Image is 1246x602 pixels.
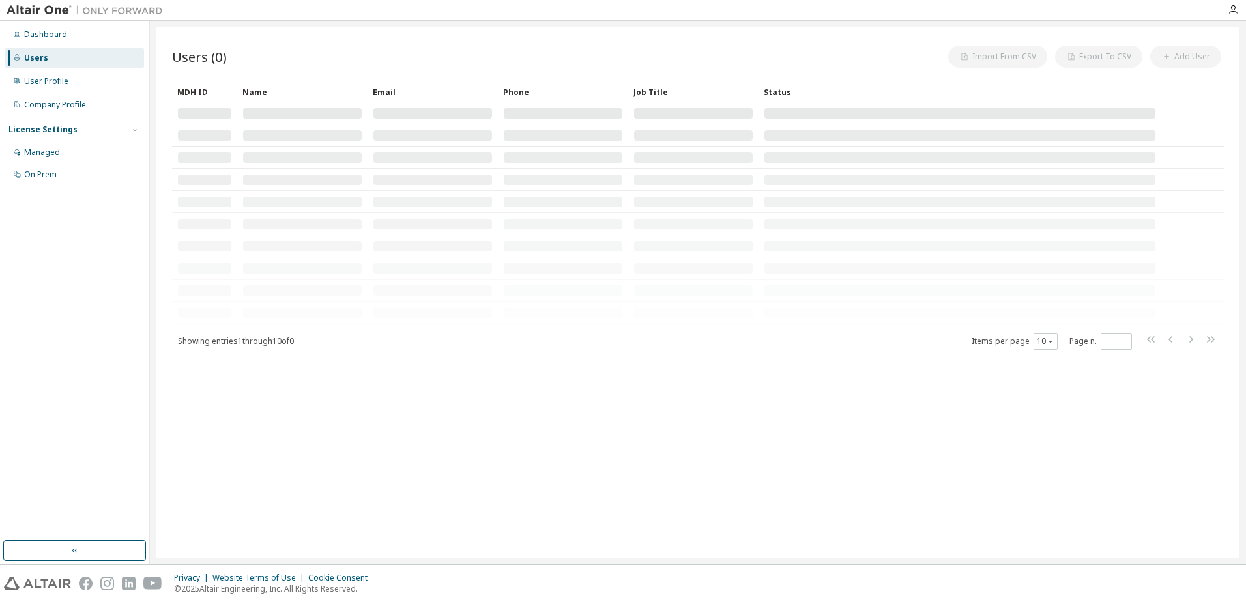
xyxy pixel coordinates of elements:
div: User Profile [24,76,68,87]
button: Import From CSV [948,46,1047,68]
div: Dashboard [24,29,67,40]
span: Showing entries 1 through 10 of 0 [178,336,294,347]
div: Job Title [633,81,753,102]
div: Phone [503,81,623,102]
div: License Settings [8,124,78,135]
div: On Prem [24,169,57,180]
div: Email [373,81,493,102]
div: Users [24,53,48,63]
button: Add User [1150,46,1221,68]
div: Website Terms of Use [212,573,308,583]
img: youtube.svg [143,577,162,590]
img: Altair One [7,4,169,17]
span: Items per page [972,333,1058,350]
div: Status [764,81,1156,102]
img: facebook.svg [79,577,93,590]
span: Page n. [1069,333,1132,350]
button: Export To CSV [1055,46,1142,68]
div: Company Profile [24,100,86,110]
div: Name [242,81,362,102]
img: instagram.svg [100,577,114,590]
button: 10 [1037,336,1054,347]
span: Users (0) [172,48,227,66]
img: linkedin.svg [122,577,136,590]
div: MDH ID [177,81,232,102]
img: altair_logo.svg [4,577,71,590]
div: Privacy [174,573,212,583]
p: © 2025 Altair Engineering, Inc. All Rights Reserved. [174,583,375,594]
div: Managed [24,147,60,158]
div: Cookie Consent [308,573,375,583]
